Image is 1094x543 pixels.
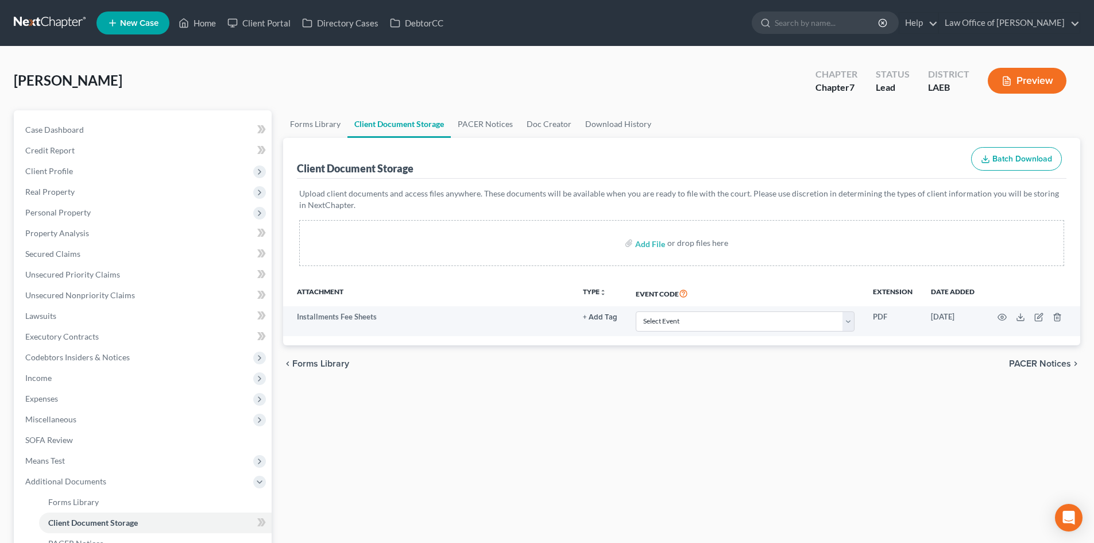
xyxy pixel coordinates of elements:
div: District [928,68,969,81]
span: Batch Download [992,154,1052,164]
a: Forms Library [39,492,272,513]
div: Client Document Storage [297,161,413,175]
button: + Add Tag [583,314,617,321]
div: Chapter [815,81,857,94]
span: Miscellaneous [25,414,76,424]
a: Help [899,13,938,33]
td: PDF [864,306,922,336]
span: Lawsuits [25,311,56,321]
div: Chapter [815,68,857,81]
button: chevron_left Forms Library [283,359,349,368]
span: Client Document Storage [48,518,138,527]
span: Case Dashboard [25,125,84,134]
a: Secured Claims [16,244,272,264]
i: chevron_right [1071,359,1080,368]
th: Date added [922,280,984,306]
a: + Add Tag [583,311,617,322]
span: Personal Property [25,207,91,217]
th: Event Code [627,280,864,306]
div: Status [876,68,910,81]
span: Unsecured Nonpriority Claims [25,290,135,300]
a: Download History [578,110,658,138]
td: Installments Fee Sheets [283,306,574,336]
span: Client Profile [25,166,73,176]
span: Means Test [25,456,65,465]
span: [PERSON_NAME] [14,72,122,88]
i: chevron_left [283,359,292,368]
a: Forms Library [283,110,347,138]
span: Credit Report [25,145,75,155]
a: Client Document Storage [39,513,272,533]
button: TYPEunfold_more [583,288,606,296]
button: PACER Notices chevron_right [1009,359,1080,368]
td: [DATE] [922,306,984,336]
div: LAEB [928,81,969,94]
a: DebtorCC [384,13,449,33]
a: Executory Contracts [16,326,272,347]
div: Open Intercom Messenger [1055,504,1083,532]
th: Attachment [283,280,574,306]
a: Property Analysis [16,223,272,244]
a: Case Dashboard [16,120,272,140]
span: Additional Documents [25,476,106,486]
button: Batch Download [971,147,1062,171]
span: New Case [120,19,159,28]
div: or drop files here [667,237,728,249]
span: Forms Library [292,359,349,368]
a: Client Document Storage [347,110,451,138]
div: Lead [876,81,910,94]
span: Codebtors Insiders & Notices [25,352,130,362]
span: Executory Contracts [25,332,99,341]
p: Upload client documents and access files anywhere. These documents will be available when you are... [299,188,1064,211]
a: Client Portal [222,13,296,33]
span: SOFA Review [25,435,73,445]
input: Search by name... [775,12,880,33]
a: SOFA Review [16,430,272,450]
a: Credit Report [16,140,272,161]
i: unfold_more [600,289,606,296]
span: Unsecured Priority Claims [25,269,120,279]
th: Extension [864,280,922,306]
span: Expenses [25,394,58,403]
a: Home [173,13,222,33]
a: Lawsuits [16,306,272,326]
span: PACER Notices [1009,359,1071,368]
span: Real Property [25,187,75,197]
a: Doc Creator [520,110,578,138]
span: 7 [849,82,855,93]
a: Directory Cases [296,13,384,33]
span: Income [25,373,52,383]
a: Law Office of [PERSON_NAME] [939,13,1080,33]
button: Preview [988,68,1066,94]
a: PACER Notices [451,110,520,138]
span: Forms Library [48,497,99,507]
a: Unsecured Nonpriority Claims [16,285,272,306]
a: Unsecured Priority Claims [16,264,272,285]
span: Secured Claims [25,249,80,259]
span: Property Analysis [25,228,89,238]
